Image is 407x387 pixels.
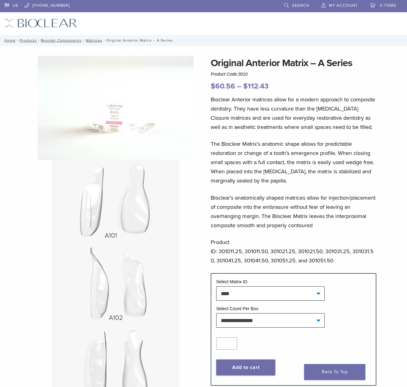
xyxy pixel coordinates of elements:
[329,3,358,8] span: My Account
[304,364,365,380] a: Back To Top
[211,193,376,230] p: Bioclear’s anatomically shaped matrices allow for injection/placement of composite into the embra...
[216,306,258,311] label: Select Count Per Box
[292,3,309,8] span: Search
[2,38,16,43] a: Home
[211,139,376,185] p: The Bioclear Matrix’s anatomic shape allows for predictable restoration or change of a tooth’s em...
[211,56,376,70] h1: Original Anterior Matrix – A Series
[102,39,106,42] span: /
[41,38,82,43] a: Reorder Components
[243,82,248,91] span: $
[52,242,179,325] img: Original Anterior Matrix - A Series - Image 3
[52,160,179,242] img: Original Anterior Matrix - A Series - Image 2
[380,3,396,8] span: 0 items
[211,82,235,91] bdi: 60.56
[37,39,41,42] span: /
[243,82,269,91] bdi: 112.43
[238,72,248,77] span: 3010
[38,56,193,160] img: Anterior Original A Series Matrices
[211,72,248,77] span: Product Code:
[211,95,376,132] p: Bioclear Anterior matrices allow for a modern approach to composite dentistry. They have less cur...
[20,38,37,43] a: Products
[82,39,86,42] span: /
[16,39,20,42] span: /
[5,19,77,28] img: Bioclear
[216,279,247,284] label: Select Matrix ID
[211,82,215,91] span: $
[237,82,241,91] span: –
[211,238,376,265] p: Product ID: 301011.25, 301011.50, 301021.25, 301021.50, 301031.25, 301031.50, 301041.25, 301041.5...
[86,38,102,43] a: Matrices
[216,359,275,375] button: Add to cart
